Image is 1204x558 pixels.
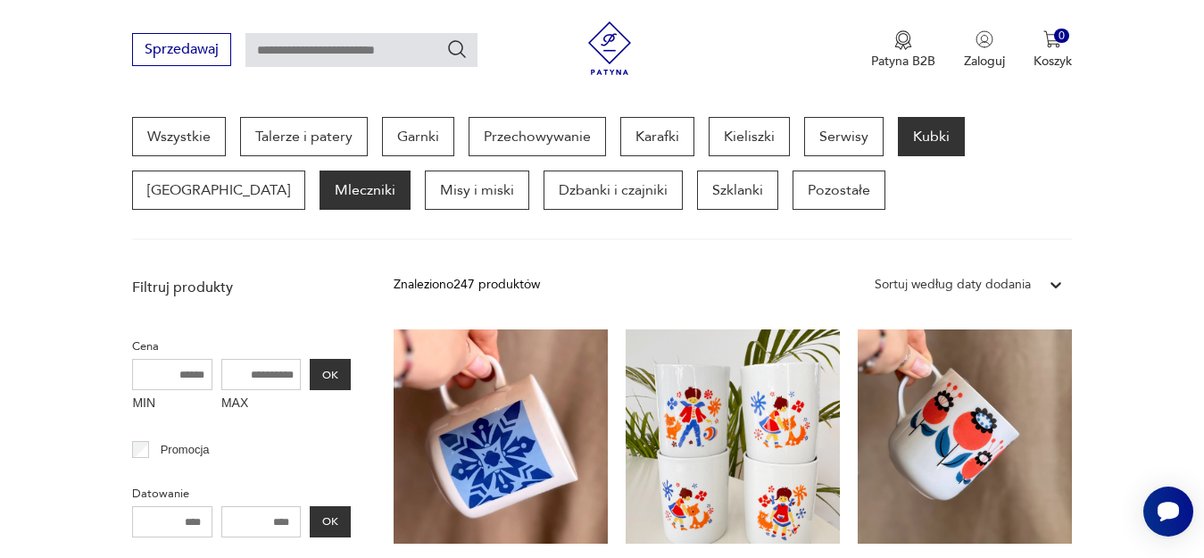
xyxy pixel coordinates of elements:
[161,440,210,460] p: Promocja
[871,30,935,70] a: Ikona medaluPatyna B2B
[240,117,368,156] a: Talerze i patery
[875,275,1031,295] div: Sortuj według daty dodania
[132,390,212,419] label: MIN
[132,33,231,66] button: Sprzedawaj
[620,117,694,156] a: Karafki
[871,53,935,70] p: Patyna B2B
[132,484,351,504] p: Datowanie
[964,30,1005,70] button: Zaloguj
[1054,29,1069,44] div: 0
[804,117,884,156] a: Serwisy
[976,30,993,48] img: Ikonka użytkownika
[709,117,790,156] a: Kieliszki
[382,117,454,156] a: Garnki
[1034,53,1072,70] p: Koszyk
[221,390,302,419] label: MAX
[320,171,411,210] a: Mleczniki
[1034,30,1072,70] button: 0Koszyk
[964,53,1005,70] p: Zaloguj
[310,506,351,537] button: OK
[1043,30,1061,48] img: Ikona koszyka
[425,171,529,210] a: Misy i miski
[446,38,468,60] button: Szukaj
[132,278,351,297] p: Filtruj produkty
[793,171,885,210] a: Pozostałe
[132,171,305,210] a: [GEOGRAPHIC_DATA]
[394,275,540,295] div: Znaleziono 247 produktów
[544,171,683,210] a: Dzbanki i czajniki
[310,359,351,390] button: OK
[132,45,231,57] a: Sprzedawaj
[697,171,778,210] a: Szklanki
[469,117,606,156] a: Przechowywanie
[871,30,935,70] button: Patyna B2B
[132,117,226,156] a: Wszystkie
[132,337,351,356] p: Cena
[583,21,636,75] img: Patyna - sklep z meblami i dekoracjami vintage
[894,30,912,50] img: Ikona medalu
[1143,487,1193,537] iframe: Smartsupp widget button
[898,117,965,156] a: Kubki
